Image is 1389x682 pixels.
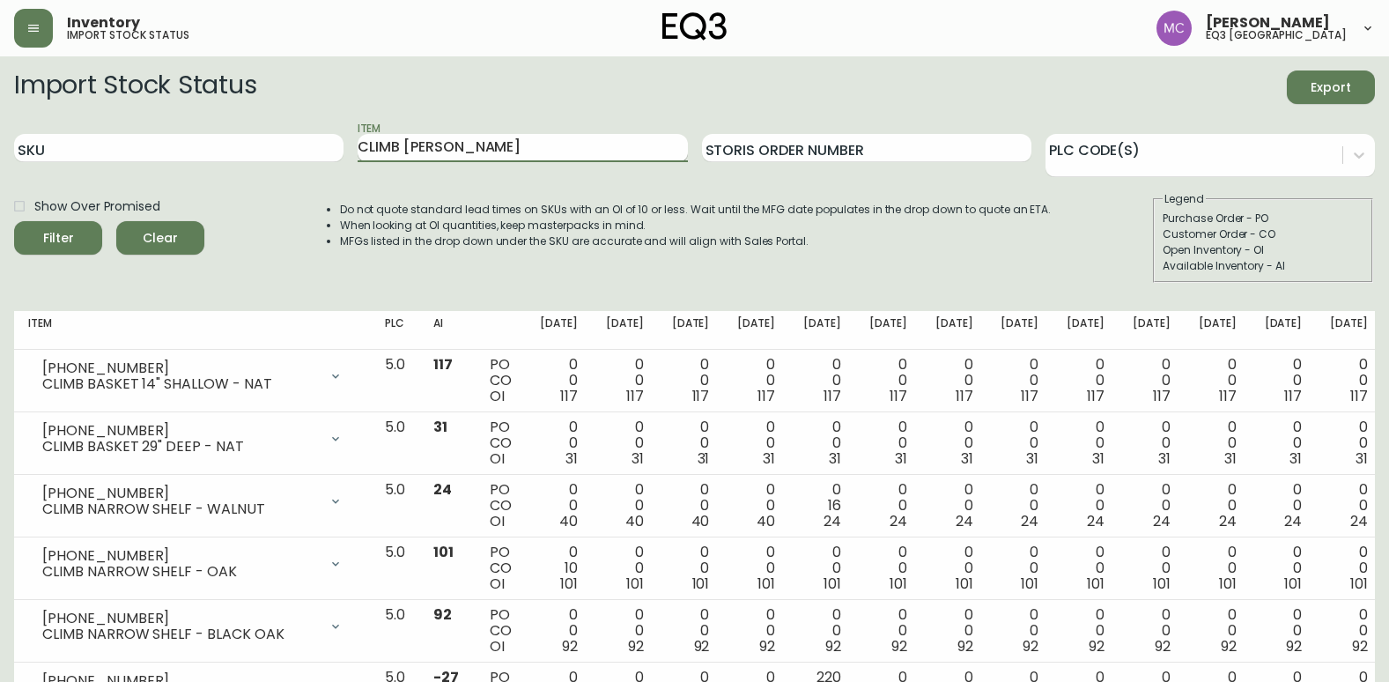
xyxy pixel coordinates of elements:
[737,419,775,467] div: 0 0
[1163,211,1363,226] div: Purchase Order - PO
[662,12,728,41] img: logo
[1199,607,1237,655] div: 0 0
[1021,511,1038,531] span: 24
[42,626,318,642] div: CLIMB NARROW SHELF - BLACK OAK
[490,607,512,655] div: PO CO
[340,202,1052,218] li: Do not quote standard lead times on SKUs with an OI of 10 or less. Wait until the MFG date popula...
[67,30,189,41] h5: import stock status
[1163,191,1206,207] legend: Legend
[698,448,710,469] span: 31
[1265,607,1303,655] div: 0 0
[42,611,318,626] div: [PHONE_NUMBER]
[803,545,841,592] div: 0 0
[1133,545,1171,592] div: 0 0
[1185,311,1251,350] th: [DATE]
[672,419,710,467] div: 0 0
[606,482,644,530] div: 0 0
[625,511,644,531] span: 40
[606,607,644,655] div: 0 0
[935,607,973,655] div: 0 0
[1284,386,1302,406] span: 117
[957,636,973,656] span: 92
[592,311,658,350] th: [DATE]
[1301,77,1361,99] span: Export
[803,357,841,404] div: 0 0
[1219,574,1237,594] span: 101
[956,574,973,594] span: 101
[1286,636,1302,656] span: 92
[935,482,973,530] div: 0 0
[1284,511,1302,531] span: 24
[1001,607,1038,655] div: 0 0
[1265,419,1303,467] div: 0 0
[540,545,578,592] div: 0 10
[1330,419,1368,467] div: 0 0
[42,423,318,439] div: [PHONE_NUMBER]
[672,482,710,530] div: 0 0
[1158,448,1171,469] span: 31
[34,197,160,216] span: Show Over Promised
[371,350,419,412] td: 5.0
[490,357,512,404] div: PO CO
[737,357,775,404] div: 0 0
[1221,636,1237,656] span: 92
[28,545,357,583] div: [PHONE_NUMBER]CLIMB NARROW SHELF - OAK
[1352,636,1368,656] span: 92
[803,419,841,467] div: 0 0
[825,636,841,656] span: 92
[1224,448,1237,469] span: 31
[1153,386,1171,406] span: 117
[28,607,357,646] div: [PHONE_NUMBER]CLIMB NARROW SHELF - BLACK OAK
[890,511,907,531] span: 24
[14,221,102,255] button: Filter
[28,357,357,396] div: [PHONE_NUMBER]CLIMB BASKET 14" SHALLOW - NAT
[371,311,419,350] th: PLC
[1265,545,1303,592] div: 0 0
[67,16,140,30] span: Inventory
[956,386,973,406] span: 117
[1001,545,1038,592] div: 0 0
[658,311,724,350] th: [DATE]
[935,545,973,592] div: 0 0
[1119,311,1185,350] th: [DATE]
[1199,357,1237,404] div: 0 0
[632,448,644,469] span: 31
[371,475,419,537] td: 5.0
[1067,482,1105,530] div: 0 0
[433,354,453,374] span: 117
[869,357,907,404] div: 0 0
[1155,636,1171,656] span: 92
[1287,70,1375,104] button: Export
[737,607,775,655] div: 0 0
[1265,357,1303,404] div: 0 0
[43,227,74,249] div: Filter
[921,311,987,350] th: [DATE]
[1021,386,1038,406] span: 117
[1163,242,1363,258] div: Open Inventory - OI
[116,221,204,255] button: Clear
[42,548,318,564] div: [PHONE_NUMBER]
[895,448,907,469] span: 31
[433,479,452,500] span: 24
[540,357,578,404] div: 0 0
[1206,30,1347,41] h5: eq3 [GEOGRAPHIC_DATA]
[433,417,447,437] span: 31
[824,511,841,531] span: 24
[42,360,318,376] div: [PHONE_NUMBER]
[1153,511,1171,531] span: 24
[606,357,644,404] div: 0 0
[340,218,1052,234] li: When looking at OI quantities, keep masterpacks in mind.
[672,357,710,404] div: 0 0
[1133,607,1171,655] div: 0 0
[1219,386,1237,406] span: 117
[490,545,512,592] div: PO CO
[956,511,973,531] span: 24
[890,574,907,594] span: 101
[723,311,789,350] th: [DATE]
[28,419,357,458] div: [PHONE_NUMBER]CLIMB BASKET 29" DEEP - NAT
[42,486,318,501] div: [PHONE_NUMBER]
[1053,311,1119,350] th: [DATE]
[737,545,775,592] div: 0 0
[1153,574,1171,594] span: 101
[526,311,592,350] th: [DATE]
